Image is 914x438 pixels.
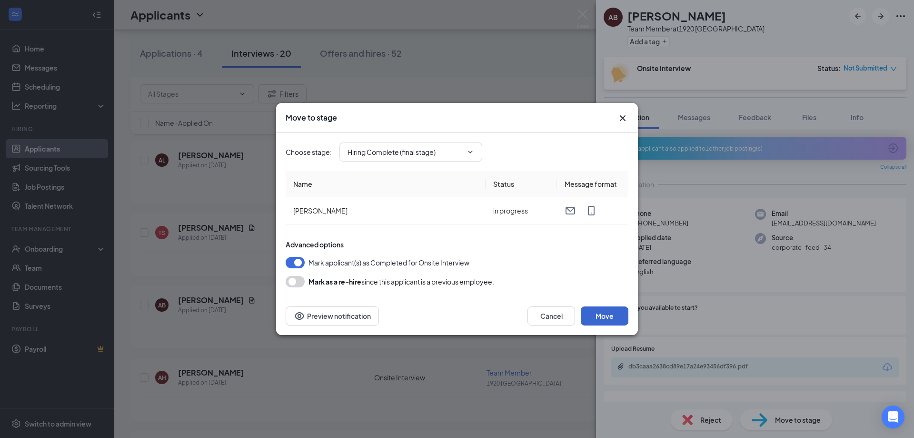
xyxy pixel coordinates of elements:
[565,205,576,216] svg: Email
[617,112,628,124] button: Close
[581,306,628,326] button: Move
[286,112,337,123] h3: Move to stage
[557,171,628,197] th: Message format
[586,205,597,216] svg: MobileSms
[286,171,486,197] th: Name
[486,171,557,197] th: Status
[293,206,348,215] span: [PERSON_NAME]
[294,310,305,322] svg: Eye
[286,147,332,157] span: Choose stage :
[527,306,575,326] button: Cancel
[486,197,557,224] td: in progress
[882,406,904,428] div: Open Intercom Messenger
[308,257,469,268] span: Mark applicant(s) as Completed for Onsite Interview
[286,240,628,249] div: Advanced options
[286,306,379,326] button: Preview notificationEye
[617,112,628,124] svg: Cross
[308,277,361,286] b: Mark as a re-hire
[308,276,494,287] div: since this applicant is a previous employee.
[467,148,474,156] svg: ChevronDown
